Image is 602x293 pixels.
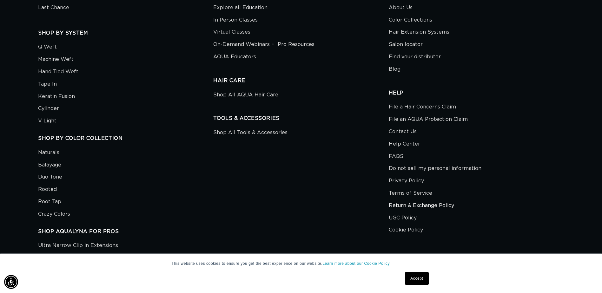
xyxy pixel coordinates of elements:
h2: SHOP BY SYSTEM [38,30,213,36]
a: Explore all Education [213,3,268,14]
a: AQUA Educators [213,51,256,63]
a: Ultra Narrow Clip in Extensions [38,241,118,252]
a: Hair Extension Systems [389,26,449,38]
a: Do not sell my personal information [389,162,481,175]
a: Q Weft [38,42,57,53]
a: Cookie Policy [389,224,423,236]
a: Virtual Classes [213,26,250,38]
a: Keratin Fusion [38,90,75,103]
a: Salon locator [389,38,423,51]
a: Root Tap [38,196,61,208]
h2: TOOLS & ACCESSORIES [213,115,388,122]
a: Color Collections [389,14,432,26]
a: Return & Exchange Policy [389,199,454,212]
a: Blog [389,63,400,75]
a: FAQS [389,150,403,163]
a: Privacy Policy [389,175,424,187]
a: In Person Classes [213,14,258,26]
a: Tape In [38,78,57,90]
a: V Light [38,115,56,127]
h2: SHOP AQUALYNA FOR PROS [38,228,213,235]
iframe: Chat Widget [570,263,602,293]
h2: SHOP BY COLOR COLLECTION [38,135,213,142]
a: About Us [389,3,413,14]
a: Duo Tone [38,171,62,183]
p: This website uses cookies to ensure you get the best experience on our website. [172,261,431,266]
a: Contact Us [389,126,417,138]
a: Learn more about our Cookie Policy. [322,261,391,266]
a: Machine Weft [38,53,74,66]
a: Cylinder [38,102,59,115]
a: Terms of Service [389,187,432,199]
a: Accept [405,272,428,285]
a: Find your distributor [389,51,441,63]
a: UGC Policy [389,212,417,224]
a: Aura Extensions [38,252,79,264]
h2: HELP [389,90,564,96]
a: Shop All AQUA Hair Care [213,90,278,101]
a: Help Center [389,138,420,150]
a: Last Chance [38,3,69,14]
a: File an AQUA Protection Claim [389,113,468,126]
a: Shop All Tools & Accessories [213,128,288,139]
div: Accessibility Menu [4,275,18,289]
h2: HAIR CARE [213,77,388,84]
a: Naturals [38,148,59,159]
a: On-Demand Webinars + Pro Resources [213,38,314,51]
a: File a Hair Concerns Claim [389,102,456,113]
a: Rooted [38,183,57,196]
a: Balayage [38,159,61,171]
a: Crazy Colors [38,208,70,220]
a: Hand Tied Weft [38,66,78,78]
